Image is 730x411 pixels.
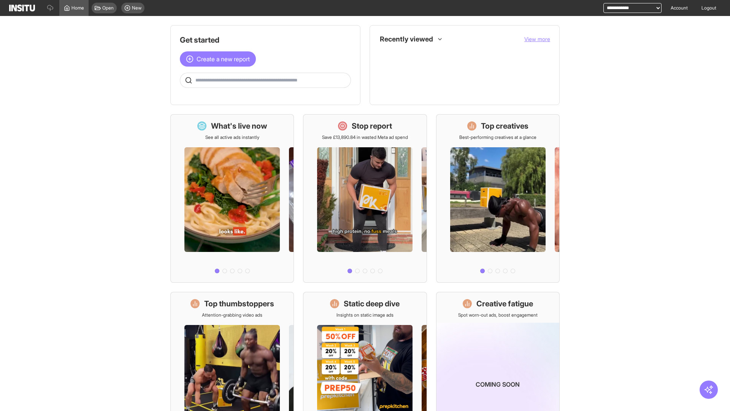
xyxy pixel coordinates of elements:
[322,134,408,140] p: Save £13,890.84 in wasted Meta ad spend
[205,134,259,140] p: See all active ads instantly
[211,121,267,131] h1: What's live now
[344,298,400,309] h1: Static deep dive
[170,114,294,283] a: What's live nowSee all active ads instantly
[204,298,274,309] h1: Top thumbstoppers
[459,134,536,140] p: Best-performing creatives at a glance
[524,36,550,42] span: View more
[524,35,550,43] button: View more
[202,312,262,318] p: Attention-grabbing video ads
[180,51,256,67] button: Create a new report
[71,5,84,11] span: Home
[436,114,560,283] a: Top creativesBest-performing creatives at a glance
[481,121,528,131] h1: Top creatives
[197,54,250,64] span: Create a new report
[352,121,392,131] h1: Stop report
[180,35,351,45] h1: Get started
[102,5,114,11] span: Open
[132,5,141,11] span: New
[303,114,427,283] a: Stop reportSave £13,890.84 in wasted Meta ad spend
[336,312,394,318] p: Insights on static image ads
[9,5,35,11] img: Logo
